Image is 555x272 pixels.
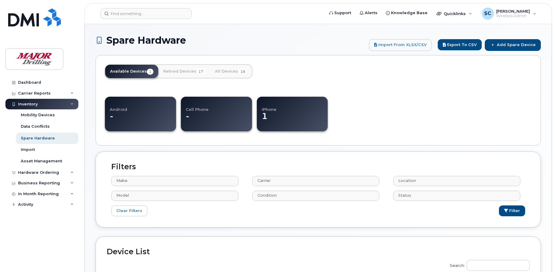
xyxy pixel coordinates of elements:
button: Export to CSV [438,39,482,50]
h4: Android [110,101,171,111]
a: Add Spare Device [485,39,541,51]
span: 1 [147,69,153,75]
button: Filter [499,205,525,217]
a: All Devices18 [210,65,252,78]
dd: - [186,111,247,127]
a: Import from XLSX/CSV [369,39,432,51]
a: Available Devices1 [105,65,158,78]
h2: Filters [107,163,530,171]
h4: iPhone [262,101,328,111]
h1: Spare Hardware [96,35,366,45]
h2: Device List [107,248,530,256]
h4: Cell Phone [186,101,247,111]
dd: 1 [262,111,328,127]
a: Clear Filters [111,205,147,217]
a: Retired Devices17 [158,65,210,78]
input: Search: [467,260,530,271]
dd: - [110,111,171,127]
span: 17 [196,69,205,75]
span: 18 [238,69,247,75]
